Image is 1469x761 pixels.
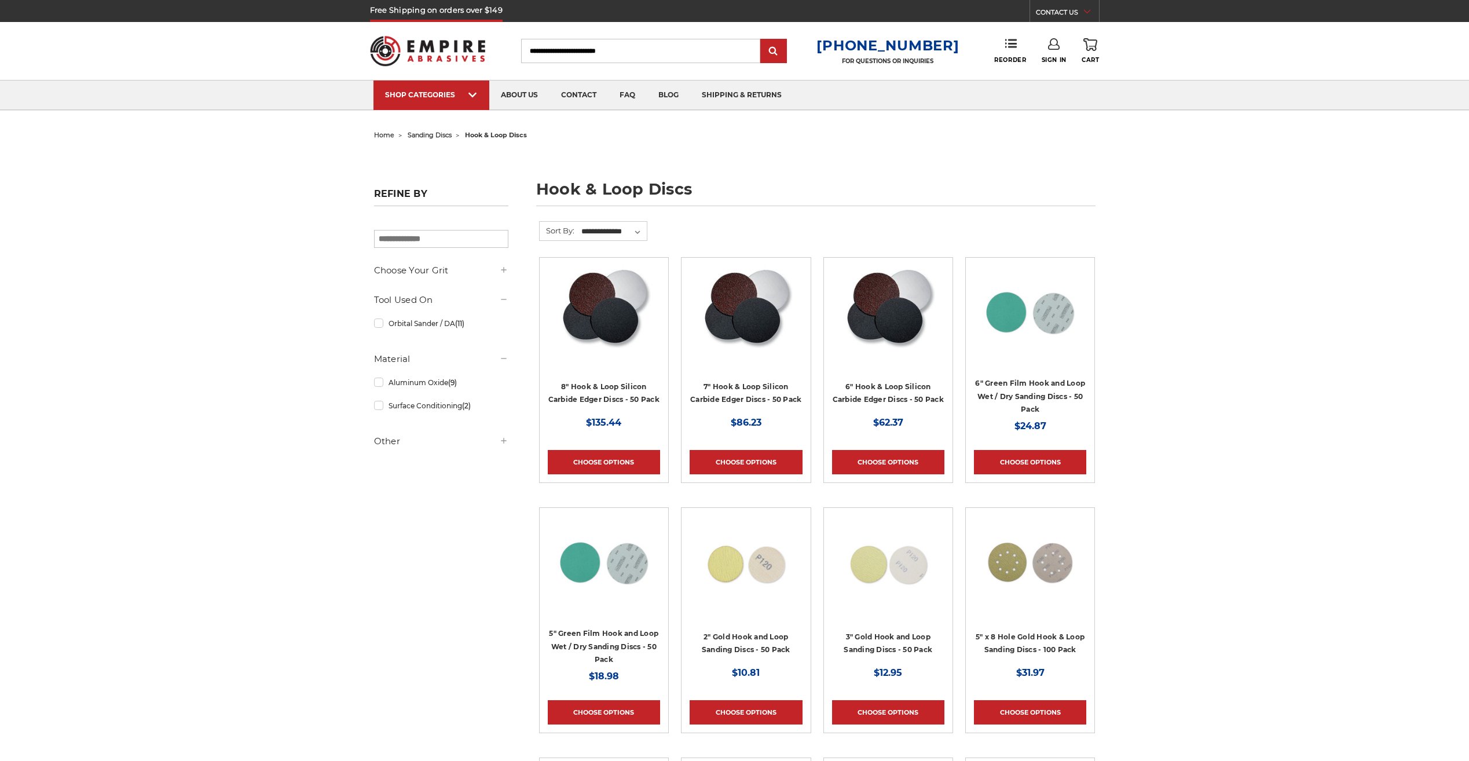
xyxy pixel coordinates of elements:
[690,81,793,110] a: shipping & returns
[1082,38,1099,64] a: Cart
[408,131,452,139] a: sanding discs
[984,266,1076,358] img: 6-inch 60-grit green film hook and loop sanding discs with fast cutting aluminum oxide for coarse...
[540,222,574,239] label: Sort By:
[374,396,508,416] a: Surface Conditioning(2)
[976,632,1085,654] a: 5" x 8 Hole Gold Hook & Loop Sanding Discs - 100 Pack
[690,450,802,474] a: Choose Options
[374,293,508,307] h5: Tool Used On
[816,37,959,54] a: [PHONE_NUMBER]
[462,401,471,410] span: (2)
[699,266,793,358] img: Silicon Carbide 7" Hook & Loop Edger Discs
[370,28,486,74] img: Empire Abrasives
[586,417,621,428] span: $135.44
[832,450,944,474] a: Choose Options
[455,319,464,328] span: (11)
[1016,667,1045,678] span: $31.97
[974,266,1086,378] a: 6-inch 60-grit green film hook and loop sanding discs with fast cutting aluminum oxide for coarse...
[832,516,944,628] a: 3 inch gold hook and loop sanding discs
[975,379,1085,414] a: 6" Green Film Hook and Loop Wet / Dry Sanding Discs - 50 Pack
[374,372,508,393] a: Aluminum Oxide(9)
[731,417,761,428] span: $86.23
[589,671,619,682] span: $18.98
[832,700,944,725] a: Choose Options
[548,700,660,725] a: Choose Options
[762,40,785,63] input: Submit
[1082,56,1099,64] span: Cart
[536,181,1096,206] h1: hook & loop discs
[549,81,608,110] a: contact
[1036,6,1099,22] a: CONTACT US
[690,700,802,725] a: Choose Options
[448,378,457,387] span: (9)
[548,266,660,378] a: Silicon Carbide 8" Hook & Loop Edger Discs
[374,188,508,206] h5: Refine by
[974,516,1086,628] a: 5 inch 8 hole gold velcro disc stack
[994,38,1026,63] a: Reorder
[580,223,647,240] select: Sort By:
[974,450,1086,474] a: Choose Options
[558,516,650,609] img: Side-by-side 5-inch green film hook and loop sanding disc p60 grit and loop back
[690,266,802,378] a: Silicon Carbide 7" Hook & Loop Edger Discs
[374,131,394,139] a: home
[690,382,801,404] a: 7" Hook & Loop Silicon Carbide Edger Discs - 50 Pack
[1014,420,1046,431] span: $24.87
[374,434,508,448] h5: Other
[374,352,508,366] h5: Material
[690,516,802,628] a: 2 inch hook loop sanding discs gold
[1042,56,1067,64] span: Sign In
[557,266,651,358] img: Silicon Carbide 8" Hook & Loop Edger Discs
[647,81,690,110] a: blog
[608,81,647,110] a: faq
[548,382,660,404] a: 8" Hook & Loop Silicon Carbide Edger Discs - 50 Pack
[832,266,944,378] a: Silicon Carbide 6" Hook & Loop Edger Discs
[841,266,935,358] img: Silicon Carbide 6" Hook & Loop Edger Discs
[873,417,903,428] span: $62.37
[874,667,902,678] span: $12.95
[984,516,1076,609] img: 5 inch 8 hole gold velcro disc stack
[842,516,935,609] img: 3 inch gold hook and loop sanding discs
[549,629,658,664] a: 5" Green Film Hook and Loop Wet / Dry Sanding Discs - 50 Pack
[548,450,660,474] a: Choose Options
[385,90,478,99] div: SHOP CATEGORIES
[994,56,1026,64] span: Reorder
[732,667,760,678] span: $10.81
[816,57,959,65] p: FOR QUESTIONS OR INQUIRIES
[548,516,660,628] a: Side-by-side 5-inch green film hook and loop sanding disc p60 grit and loop back
[465,131,527,139] span: hook & loop discs
[699,516,792,609] img: 2 inch hook loop sanding discs gold
[374,313,508,334] a: Orbital Sander / DA(11)
[702,632,790,654] a: 2" Gold Hook and Loop Sanding Discs - 50 Pack
[974,700,1086,725] a: Choose Options
[833,382,944,404] a: 6" Hook & Loop Silicon Carbide Edger Discs - 50 Pack
[489,81,549,110] a: about us
[844,632,932,654] a: 3" Gold Hook and Loop Sanding Discs - 50 Pack
[374,264,508,277] h5: Choose Your Grit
